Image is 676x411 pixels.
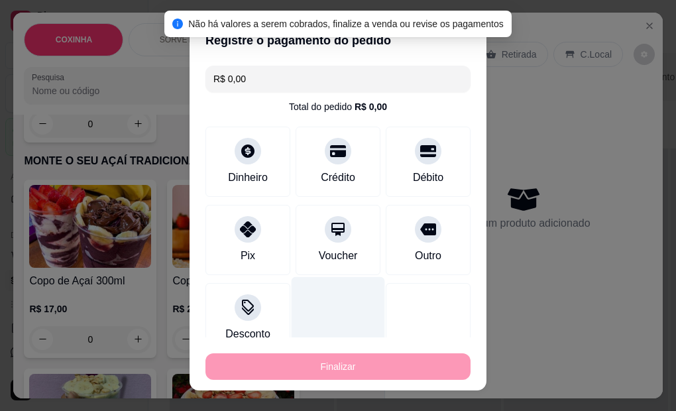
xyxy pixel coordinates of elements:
[188,19,504,29] span: Não há valores a serem cobrados, finalize a venda ou revise os pagamentos
[415,248,441,264] div: Outro
[355,100,387,113] div: R$ 0,00
[241,248,255,264] div: Pix
[289,100,387,113] div: Total do pedido
[213,66,463,92] input: Ex.: hambúrguer de cordeiro
[321,170,355,186] div: Crédito
[172,19,183,29] span: info-circle
[319,248,358,264] div: Voucher
[413,170,443,186] div: Débito
[190,21,486,60] header: Registre o pagamento do pedido
[228,170,268,186] div: Dinheiro
[225,326,270,342] div: Desconto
